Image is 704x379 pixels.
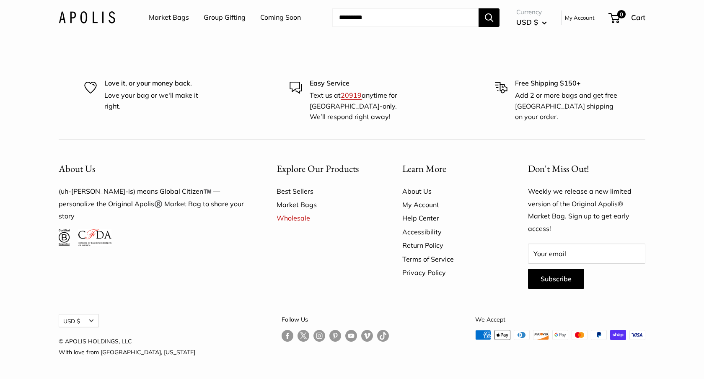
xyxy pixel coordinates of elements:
[277,198,373,211] a: Market Bags
[313,330,325,342] a: Follow us on Instagram
[204,11,246,24] a: Group Gifting
[402,225,499,239] a: Accessibility
[528,269,584,289] button: Subscribe
[377,330,389,342] a: Follow us on Tumblr
[617,10,626,18] span: 0
[528,185,645,236] p: Weekly we release a new limited version of the Original Apolis® Market Bag. Sign up to get early ...
[277,162,359,175] span: Explore Our Products
[282,330,293,342] a: Follow us on Facebook
[59,162,95,175] span: About Us
[516,6,547,18] span: Currency
[361,330,373,342] a: Follow us on Vimeo
[402,198,499,211] a: My Account
[310,78,414,89] p: Easy Service
[59,185,247,223] p: (uh-[PERSON_NAME]-is) means Global Citizen™️ — personalize the Original Apolis®️ Market Bag to sh...
[516,16,547,29] button: USD $
[104,78,209,89] p: Love it, or your money back.
[402,184,499,198] a: About Us
[277,211,373,225] a: Wholesale
[515,90,620,122] p: Add 2 or more bags and get free [GEOGRAPHIC_DATA] shipping on your order.
[59,229,70,246] img: Certified B Corporation
[345,330,357,342] a: Follow us on YouTube
[631,13,645,22] span: Cart
[282,314,389,325] p: Follow Us
[479,8,500,27] button: Search
[329,330,341,342] a: Follow us on Pinterest
[59,314,99,327] button: USD $
[528,161,645,177] p: Don't Miss Out!
[310,90,414,122] p: Text us at anytime for [GEOGRAPHIC_DATA]-only. We’ll respond right away!
[516,18,538,26] span: USD $
[332,8,479,27] input: Search...
[59,336,195,358] p: © APOLIS HOLDINGS, LLC With love from [GEOGRAPHIC_DATA], [US_STATE]
[298,330,309,345] a: Follow us on Twitter
[260,11,301,24] a: Coming Soon
[402,162,446,175] span: Learn More
[402,161,499,177] button: Learn More
[7,347,90,372] iframe: Sign Up via Text for Offers
[104,90,209,112] p: Love your bag or we'll make it right.
[59,161,247,177] button: About Us
[565,13,595,23] a: My Account
[277,184,373,198] a: Best Sellers
[402,211,499,225] a: Help Center
[609,11,645,24] a: 0 Cart
[149,11,189,24] a: Market Bags
[402,239,499,252] a: Return Policy
[515,78,620,89] p: Free Shipping $150+
[78,229,111,246] img: Council of Fashion Designers of America Member
[277,161,373,177] button: Explore Our Products
[402,252,499,266] a: Terms of Service
[402,266,499,279] a: Privacy Policy
[59,11,115,23] img: Apolis
[341,91,362,99] a: 20919
[475,314,645,325] p: We Accept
